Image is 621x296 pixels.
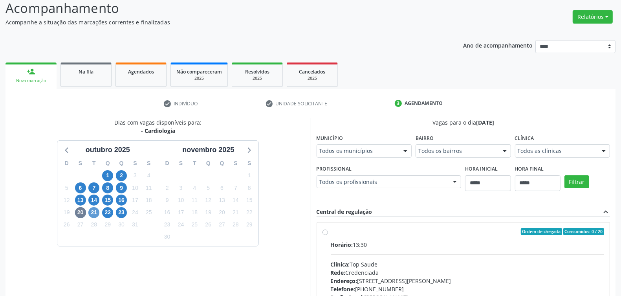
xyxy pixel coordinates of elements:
[162,195,173,206] span: domingo, 9 de novembro de 2025
[331,268,605,277] div: Credenciada
[128,68,154,75] span: Agendados
[60,157,73,169] div: D
[143,195,154,206] span: sábado, 18 de outubro de 2025
[230,207,241,218] span: sexta-feira, 21 de novembro de 2025
[162,207,173,218] span: domingo, 16 de novembro de 2025
[293,75,332,81] div: 2025
[299,68,326,75] span: Cancelados
[405,100,443,107] div: Agendamento
[216,182,227,193] span: quinta-feira, 6 de novembro de 2025
[564,175,589,189] button: Filtrar
[116,207,127,218] span: quinta-feira, 23 de outubro de 2025
[319,147,396,155] span: Todos os municípios
[563,228,604,235] span: Consumidos: 0 / 20
[203,207,214,218] span: quarta-feira, 19 de novembro de 2025
[230,219,241,230] span: sexta-feira, 28 de novembro de 2025
[88,207,99,218] span: terça-feira, 21 de outubro de 2025
[216,195,227,206] span: quinta-feira, 13 de novembro de 2025
[79,68,93,75] span: Na fila
[203,195,214,206] span: quarta-feira, 12 de novembro de 2025
[189,207,200,218] span: terça-feira, 18 de novembro de 2025
[102,207,113,218] span: quarta-feira, 22 de outubro de 2025
[176,195,187,206] span: segunda-feira, 10 de novembro de 2025
[416,132,434,144] label: Bairro
[5,18,432,26] p: Acompanhe a situação das marcações correntes e finalizadas
[331,241,353,248] span: Horário:
[87,157,101,169] div: T
[75,182,86,193] span: segunda-feira, 6 de outubro de 2025
[88,182,99,193] span: terça-feira, 7 de outubro de 2025
[317,118,610,127] div: Vagas para o dia
[176,219,187,230] span: segunda-feira, 24 de novembro de 2025
[61,182,72,193] span: domingo, 5 de outubro de 2025
[319,178,445,186] span: Todos os profissionais
[515,163,544,175] label: Hora final
[115,157,128,169] div: Q
[463,40,533,50] p: Ano de acompanhamento
[116,182,127,193] span: quinta-feira, 9 de outubro de 2025
[395,100,402,107] div: 3
[244,182,255,193] span: sábado, 8 de novembro de 2025
[245,68,269,75] span: Resolvidos
[102,170,113,181] span: quarta-feira, 1 de outubro de 2025
[331,261,350,268] span: Clínica:
[244,170,255,181] span: sábado, 1 de novembro de 2025
[102,195,113,206] span: quarta-feira, 15 de outubro de 2025
[230,195,241,206] span: sexta-feira, 14 de novembro de 2025
[331,285,605,293] div: [PHONE_NUMBER]
[114,127,202,135] div: - Cardiologia
[114,118,202,135] div: Dias com vagas disponíveis para:
[189,182,200,193] span: terça-feira, 4 de novembro de 2025
[176,75,222,81] div: 2025
[176,68,222,75] span: Não compareceram
[176,182,187,193] span: segunda-feira, 3 de novembro de 2025
[61,219,72,230] span: domingo, 26 de outubro de 2025
[116,195,127,206] span: quinta-feira, 16 de outubro de 2025
[174,157,188,169] div: S
[244,219,255,230] span: sábado, 29 de novembro de 2025
[202,157,215,169] div: Q
[331,277,357,285] span: Endereço:
[176,207,187,218] span: segunda-feira, 17 de novembro de 2025
[203,182,214,193] span: quarta-feira, 5 de novembro de 2025
[244,195,255,206] span: sábado, 15 de novembro de 2025
[102,219,113,230] span: quarta-feira, 29 de outubro de 2025
[188,157,202,169] div: T
[82,145,133,155] div: outubro 2025
[518,147,594,155] span: Todos as clínicas
[317,163,352,175] label: Profissional
[331,260,605,268] div: Top Saude
[242,157,256,169] div: S
[128,157,142,169] div: S
[130,170,141,181] span: sexta-feira, 3 de outubro de 2025
[130,219,141,230] span: sexta-feira, 31 de outubro de 2025
[162,219,173,230] span: domingo, 23 de novembro de 2025
[216,219,227,230] span: quinta-feira, 27 de novembro de 2025
[331,285,355,293] span: Telefone:
[331,269,346,276] span: Rede:
[215,157,229,169] div: Q
[418,147,495,155] span: Todos os bairros
[317,132,343,144] label: Município
[160,157,174,169] div: D
[179,145,237,155] div: novembro 2025
[130,182,141,193] span: sexta-feira, 10 de outubro de 2025
[515,132,534,144] label: Clínica
[130,207,141,218] span: sexta-feira, 24 de outubro de 2025
[162,182,173,193] span: domingo, 2 de novembro de 2025
[189,195,200,206] span: terça-feira, 11 de novembro de 2025
[142,157,156,169] div: S
[521,228,562,235] span: Ordem de chegada
[244,207,255,218] span: sábado, 22 de novembro de 2025
[88,219,99,230] span: terça-feira, 28 de outubro de 2025
[331,241,605,249] div: 13:30
[229,157,243,169] div: S
[73,157,87,169] div: S
[216,207,227,218] span: quinta-feira, 20 de novembro de 2025
[238,75,277,81] div: 2025
[573,10,613,24] button: Relatórios
[101,157,115,169] div: Q
[116,170,127,181] span: quinta-feira, 2 de outubro de 2025
[143,207,154,218] span: sábado, 25 de outubro de 2025
[601,208,610,216] i: expand_less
